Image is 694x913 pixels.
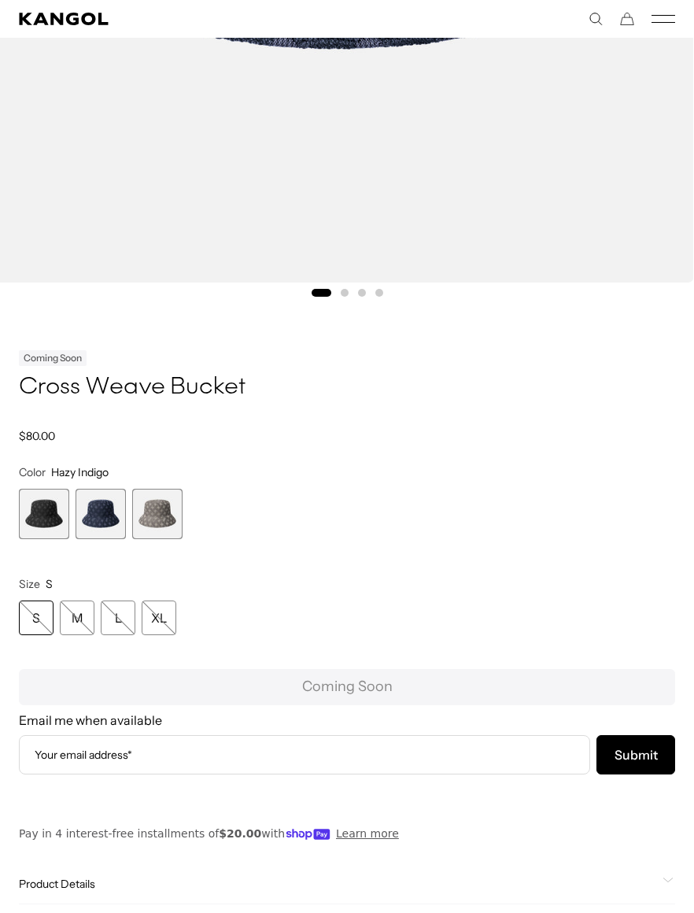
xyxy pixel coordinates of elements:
h4: Email me when available [19,712,675,729]
h1: Cross Weave Bucket [19,372,675,404]
span: Product Details [19,877,656,891]
span: Color [19,465,46,479]
span: Coming Soon [302,676,393,697]
summary: Search here [589,12,603,26]
button: Coming Soon [19,669,675,705]
label: Warm Grey [132,489,183,539]
button: Subscribe [596,735,675,774]
div: M [60,601,94,635]
button: Go to slide 2 [341,289,349,297]
a: Kangol [19,13,347,25]
button: Mobile Menu [652,12,675,26]
span: Size [19,577,40,591]
label: Black [19,489,69,539]
div: S [19,601,54,635]
div: 2 of 3 [76,489,126,539]
span: Submit [615,745,658,764]
label: Hazy Indigo [76,489,126,539]
div: L [101,601,135,635]
div: Coming Soon [19,350,87,366]
button: Go to slide 4 [375,289,383,297]
div: XL [142,601,176,635]
div: 3 of 3 [132,489,183,539]
span: $80.00 [19,429,55,443]
button: Go to slide 1 [312,289,331,297]
span: S [46,577,53,591]
div: 1 of 3 [19,489,69,539]
button: Go to slide 3 [358,289,366,297]
span: Hazy Indigo [51,465,109,479]
button: Cart [620,12,634,26]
